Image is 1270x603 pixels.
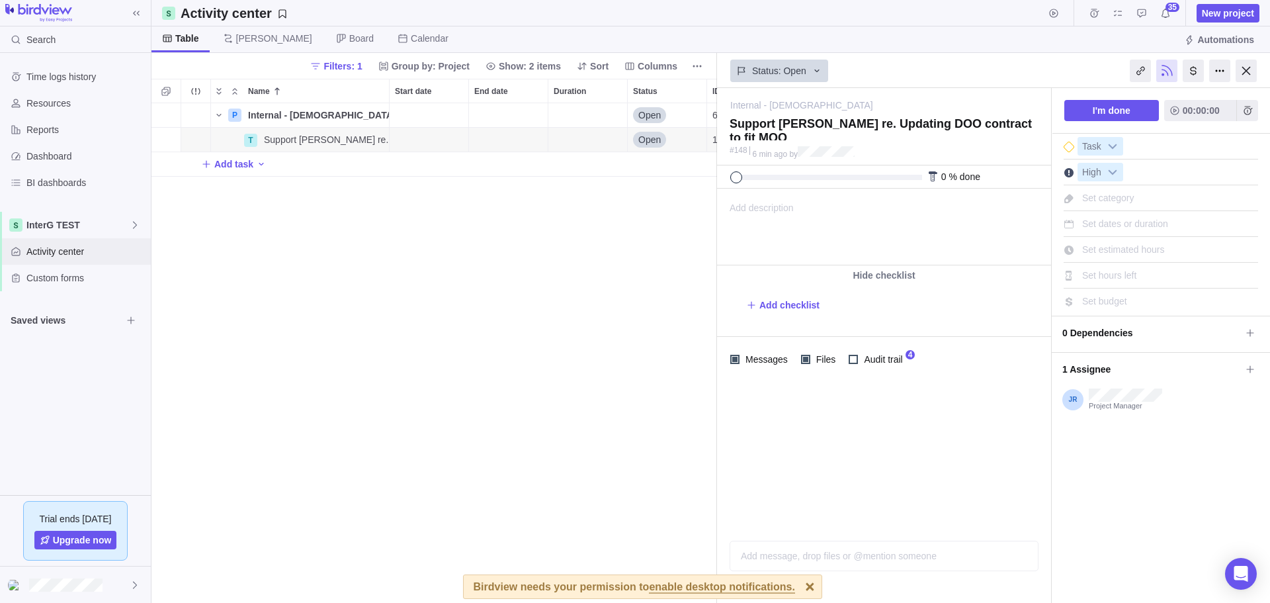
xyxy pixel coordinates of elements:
div: Start date [390,79,468,103]
div: P [228,109,241,122]
span: Set hours left [1082,270,1137,281]
span: Show: 2 items [480,57,566,75]
div: End date [469,103,548,128]
span: Selection mode [157,82,175,101]
span: Saved views [11,314,122,327]
span: 148 [712,133,728,146]
span: Dashboard [26,150,146,163]
img: logo [5,4,72,23]
span: Start timer [1044,4,1063,23]
div: Duration [548,103,628,128]
div: Open [628,103,706,127]
span: Group by: Project [392,60,470,73]
div: Name [211,128,390,152]
div: ID [707,103,786,128]
div: grid [151,103,717,603]
img: Show [8,580,24,590]
span: Add task [201,155,253,173]
div: Billing [1183,60,1204,82]
span: Group by: Project [373,57,475,75]
div: Start date [390,128,469,152]
div: 148 [707,128,786,152]
div: Internal - Employment Contract [243,103,389,127]
span: 1 Assignee [1062,358,1241,381]
span: % done [949,171,980,182]
span: 0 Dependencies [1062,322,1241,344]
span: Time logs [1085,4,1103,23]
div: ID [707,128,786,152]
span: Activity center [26,245,146,258]
div: Status [628,103,707,128]
span: Resources [26,97,146,110]
span: Status [633,85,657,98]
div: Trouble indication [181,128,211,152]
span: Sort [571,57,614,75]
span: Columns [638,60,677,73]
span: 00:00:00 [1164,100,1236,121]
span: Approval requests [1132,4,1151,23]
span: Set dates or duration [1082,218,1168,229]
a: Internal - [DEMOGRAPHIC_DATA] [730,99,873,112]
span: Show: 2 items [499,60,561,73]
div: More actions [1209,60,1230,82]
div: Close [1236,60,1257,82]
a: Upgrade now [34,531,117,549]
span: Task [1078,138,1105,156]
div: Add New [151,152,998,177]
span: Browse views [122,311,140,330]
span: BI dashboards [26,176,146,189]
span: Add checklist [759,299,820,312]
div: Status [628,79,706,103]
span: Search [26,33,56,46]
div: Trouble indication [181,103,211,128]
span: enable desktop notifications. [649,582,794,594]
span: 00:00:00 [1183,103,1220,118]
div: Open [628,128,706,152]
span: 6 min ago [752,150,787,159]
span: Files [810,350,839,369]
span: I'm done [1093,103,1130,118]
div: Hide checklist [717,265,1051,285]
span: Automations [1179,30,1259,49]
span: InterG TEST [26,218,130,232]
span: Set category [1082,193,1134,203]
div: Name [243,79,389,103]
span: Filters: 1 [323,60,362,73]
span: Time logs history [26,70,146,83]
span: Name [248,85,270,98]
div: Duration [548,128,628,152]
span: Trial ends [DATE] [40,512,112,526]
span: Reports [26,123,146,136]
span: Add task [214,158,253,171]
span: Sort [590,60,609,73]
span: Set budget [1082,296,1127,306]
span: Audit trail [858,350,905,369]
span: Expand [211,82,227,101]
div: Unfollow [1156,60,1177,82]
span: Open [638,109,661,122]
span: 4 [906,350,915,359]
div: Start date [390,103,469,128]
a: Time logs [1085,10,1103,21]
span: Automations [1197,33,1254,46]
span: Start date [395,85,431,98]
div: T [244,134,257,147]
div: End date [469,79,548,103]
span: [PERSON_NAME] [236,32,312,45]
h2: Activity center [181,4,272,23]
div: Copy link [1130,60,1151,82]
a: Notifications [1156,10,1175,21]
span: Project Manager [1089,402,1162,411]
div: Status [628,128,707,152]
span: Add description [718,189,794,265]
span: I'm done [1064,100,1159,121]
div: Open Intercom Messenger [1225,558,1257,590]
span: Add activity [256,155,267,173]
div: Name [211,103,390,128]
span: Collapse [227,82,243,101]
span: End date [474,85,508,98]
span: 68 [712,109,723,122]
div: Birdview needs your permission to [474,575,795,598]
div: 68 [707,103,786,127]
